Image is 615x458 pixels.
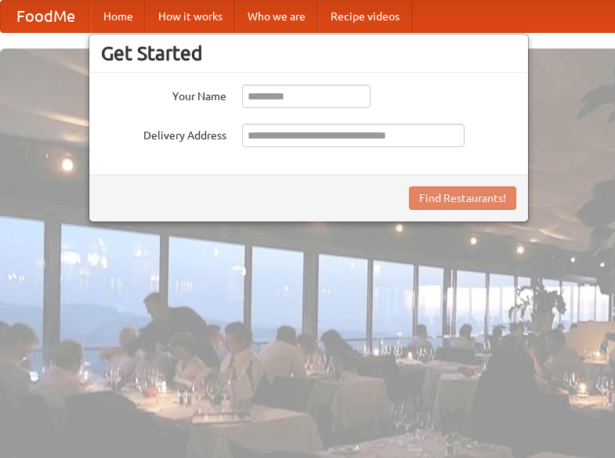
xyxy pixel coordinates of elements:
[101,85,226,104] label: Your Name
[146,1,235,32] a: How it works
[1,1,91,32] a: FoodMe
[101,124,226,143] label: Delivery Address
[409,186,516,210] button: Find Restaurants!
[101,41,516,65] h3: Get Started
[235,1,318,32] a: Who we are
[91,1,146,32] a: Home
[318,1,412,32] a: Recipe videos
